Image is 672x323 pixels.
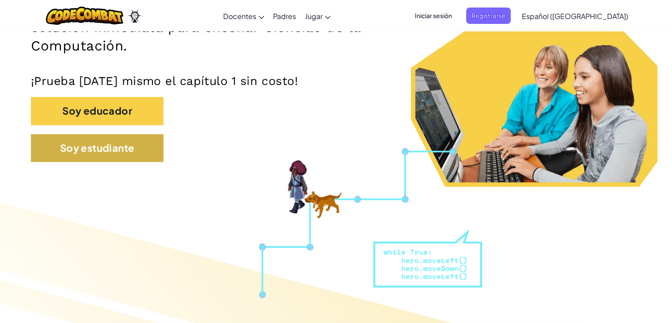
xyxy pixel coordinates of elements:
button: Soy estudiante [31,134,163,162]
a: Padres [269,4,300,28]
a: Jugar [300,4,335,28]
p: ¡Prueba [DATE] mismo el capítulo 1 sin costo! [31,73,641,88]
button: Registrarse [466,8,511,24]
span: Español ([GEOGRAPHIC_DATA]) [522,12,628,21]
img: Ozaria [128,9,142,23]
span: Jugar [305,12,323,21]
img: CodeCombat logo [46,7,123,25]
button: Iniciar sesión [410,8,457,24]
span: Docentes [223,12,256,21]
button: Soy educador [31,97,163,125]
a: Docentes [219,4,269,28]
a: Español ([GEOGRAPHIC_DATA]) [517,4,633,28]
